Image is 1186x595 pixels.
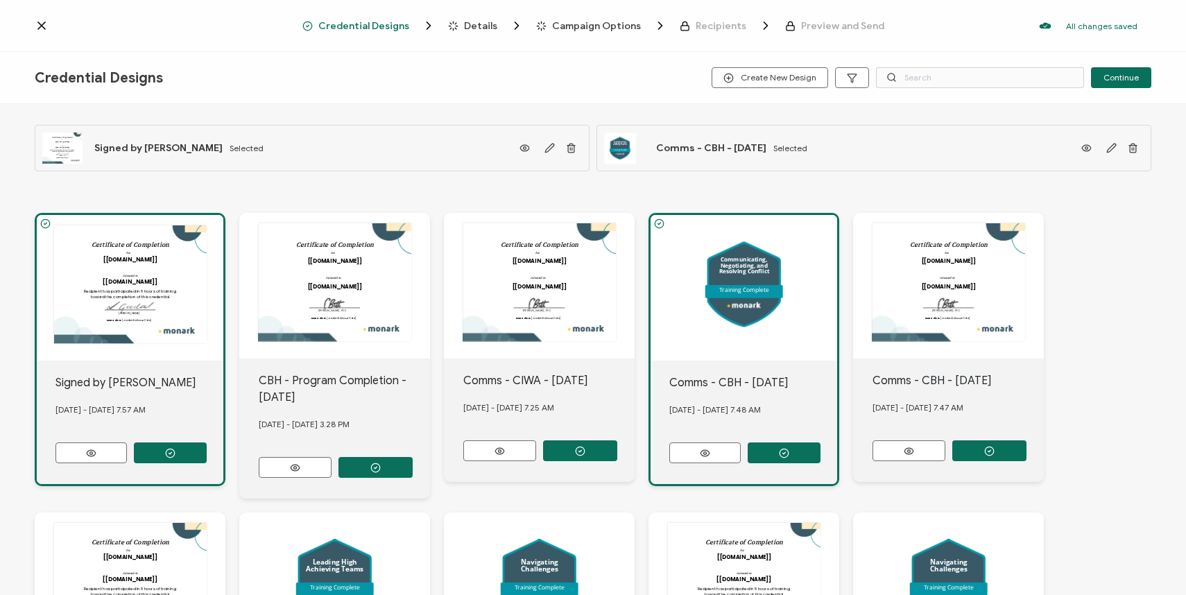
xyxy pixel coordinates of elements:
[1117,528,1186,595] iframe: Chat Widget
[464,21,497,31] span: Details
[302,19,884,33] div: Breadcrumb
[1066,21,1137,31] p: All changes saved
[801,21,884,31] span: Preview and Send
[680,19,773,33] span: Recipients
[318,21,409,31] span: Credential Designs
[1103,74,1139,82] span: Continue
[536,19,667,33] span: Campaign Options
[669,374,837,391] div: Comms - CBH - [DATE]
[259,406,431,443] div: [DATE] - [DATE] 3.28 PM
[55,374,223,391] div: Signed by [PERSON_NAME]
[785,21,884,31] span: Preview and Send
[656,142,766,154] span: Comms - CBH - [DATE]
[259,372,431,406] div: CBH - Program Completion - [DATE]
[1091,67,1151,88] button: Continue
[94,142,223,154] span: Signed by [PERSON_NAME]
[723,73,816,83] span: Create New Design
[873,389,1045,426] div: [DATE] - [DATE] 7.47 AM
[696,21,746,31] span: Recipients
[463,389,635,426] div: [DATE] - [DATE] 7.25 AM
[35,69,163,87] span: Credential Designs
[873,372,1045,389] div: Comms - CBH - [DATE]
[552,21,641,31] span: Campaign Options
[463,372,635,389] div: Comms - CIWA - [DATE]
[876,67,1084,88] input: Search
[669,391,837,429] div: [DATE] - [DATE] 7.48 AM
[712,67,828,88] button: Create New Design
[230,143,264,153] span: Selected
[302,19,436,33] span: Credential Designs
[773,143,807,153] span: Selected
[55,391,223,429] div: [DATE] - [DATE] 7.57 AM
[448,19,524,33] span: Details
